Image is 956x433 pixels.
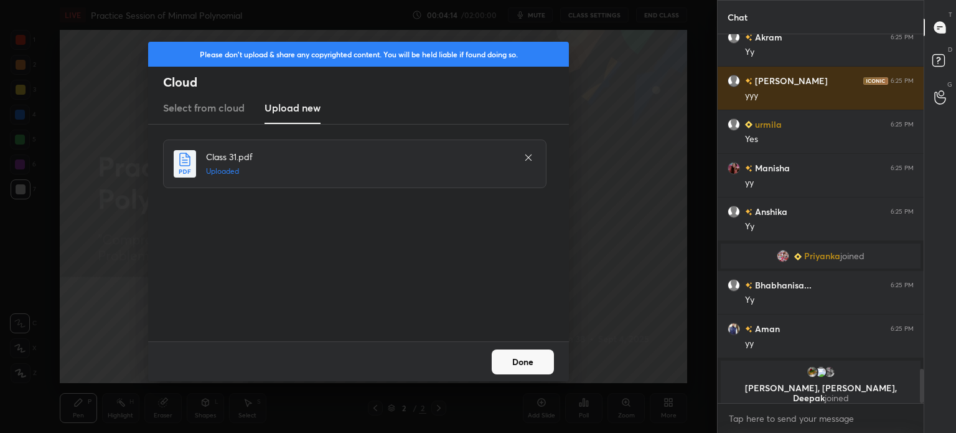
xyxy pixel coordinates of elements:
[745,90,914,102] div: yyy
[745,294,914,307] div: Yy
[891,325,914,333] div: 6:25 PM
[752,322,780,335] h6: Aman
[728,31,740,44] img: default.png
[840,251,865,261] span: joined
[745,282,752,289] img: no-rating-badge.077c3623.svg
[265,100,321,115] h3: Upload new
[728,383,913,403] p: [PERSON_NAME], [PERSON_NAME], Deepak
[728,118,740,131] img: default.png
[823,366,836,378] img: 4ae25e0aa614467189ff2f2e09b73df0.jpg
[728,206,740,218] img: default.png
[745,338,914,350] div: yy
[806,366,818,378] img: 830e1341df3b4cf0a51bed17eebaa3c9.jpg
[891,121,914,128] div: 6:25 PM
[777,250,789,262] img: 273970778d9246dcaf9168865a0d0471.jpg
[745,121,752,128] img: Learner_Badge_beginner_1_8b307cf2a0.svg
[148,42,569,67] div: Please don't upload & share any copyrighted content. You will be held liable if found doing so.
[752,161,790,174] h6: Manisha
[728,323,740,335] img: 114ee27e95f24a41b24e8f0bba361cb3.jpg
[745,326,752,333] img: no-rating-badge.077c3623.svg
[825,392,849,404] span: joined
[718,1,757,34] p: Chat
[206,150,511,163] h4: Class 31.pdf
[891,282,914,289] div: 6:25 PM
[752,118,782,131] h6: urmila
[728,75,740,87] img: default.png
[745,46,914,59] div: Yy
[752,31,782,44] h6: Akram
[728,279,740,292] img: default.png
[163,74,569,90] h2: Cloud
[718,34,924,403] div: grid
[745,133,914,146] div: Yes
[863,77,888,85] img: iconic-dark.1390631f.png
[745,209,752,216] img: no-rating-badge.077c3623.svg
[745,34,752,41] img: no-rating-badge.077c3623.svg
[752,74,828,87] h6: [PERSON_NAME]
[947,80,952,89] p: G
[948,45,952,54] p: D
[492,350,554,374] button: Done
[891,164,914,172] div: 6:25 PM
[752,205,787,218] h6: Anshika
[745,78,752,85] img: no-rating-badge.077c3623.svg
[891,34,914,41] div: 6:25 PM
[804,251,840,261] span: Priyanka
[745,165,752,172] img: no-rating-badge.077c3623.svg
[745,177,914,189] div: yy
[728,162,740,174] img: 8c3e42cebe0e4cd68b908e3707caa537.jpg
[206,166,511,177] h5: Uploaded
[891,77,914,85] div: 6:25 PM
[949,10,952,19] p: T
[745,221,914,233] div: Yy
[891,208,914,216] div: 6:25 PM
[794,253,802,260] img: Learner_Badge_beginner_1_8b307cf2a0.svg
[815,366,827,378] img: 3
[752,278,812,292] h6: Bhabhanisa...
